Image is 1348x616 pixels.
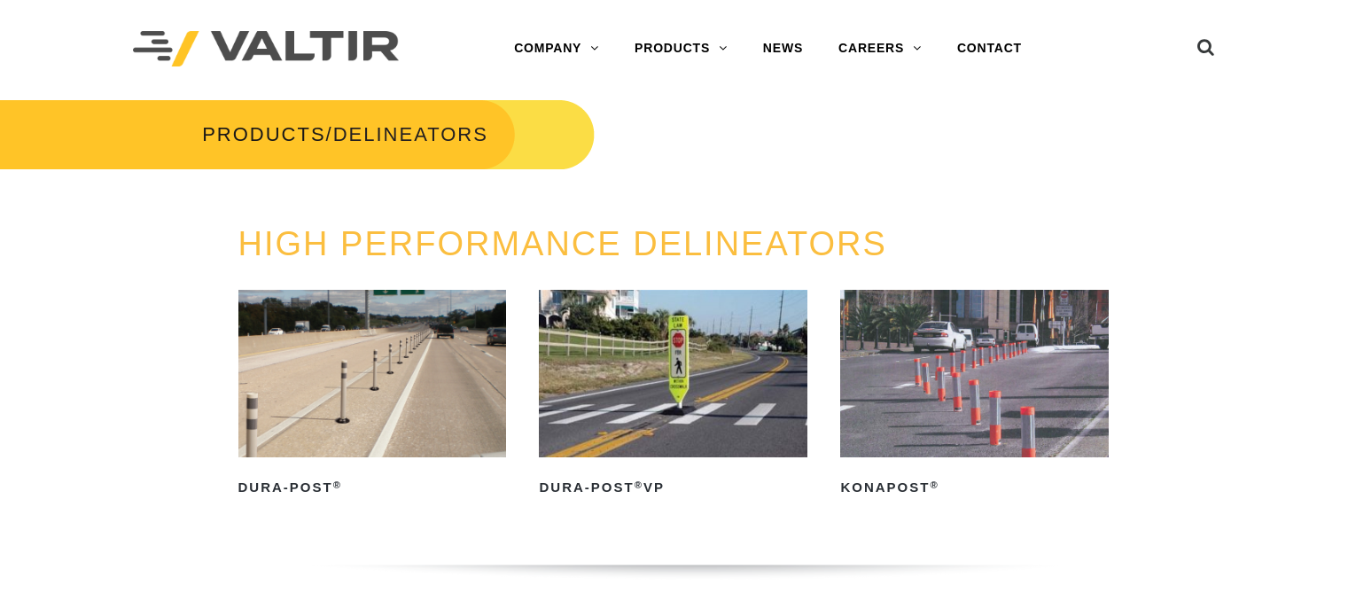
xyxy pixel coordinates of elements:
[202,123,325,145] a: PRODUCTS
[635,480,643,490] sup: ®
[238,225,887,262] a: HIGH PERFORMANCE DELINEATORS
[238,290,507,502] a: Dura-Post®
[939,31,1040,66] a: CONTACT
[539,290,807,502] a: Dura-Post®VP
[930,480,939,490] sup: ®
[840,473,1109,502] h2: KonaPost
[496,31,617,66] a: COMPANY
[745,31,821,66] a: NEWS
[333,480,342,490] sup: ®
[333,123,488,145] span: DELINEATORS
[821,31,939,66] a: CAREERS
[238,473,507,502] h2: Dura-Post
[840,290,1109,502] a: KonaPost®
[617,31,745,66] a: PRODUCTS
[539,473,807,502] h2: Dura-Post VP
[133,31,399,67] img: Valtir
